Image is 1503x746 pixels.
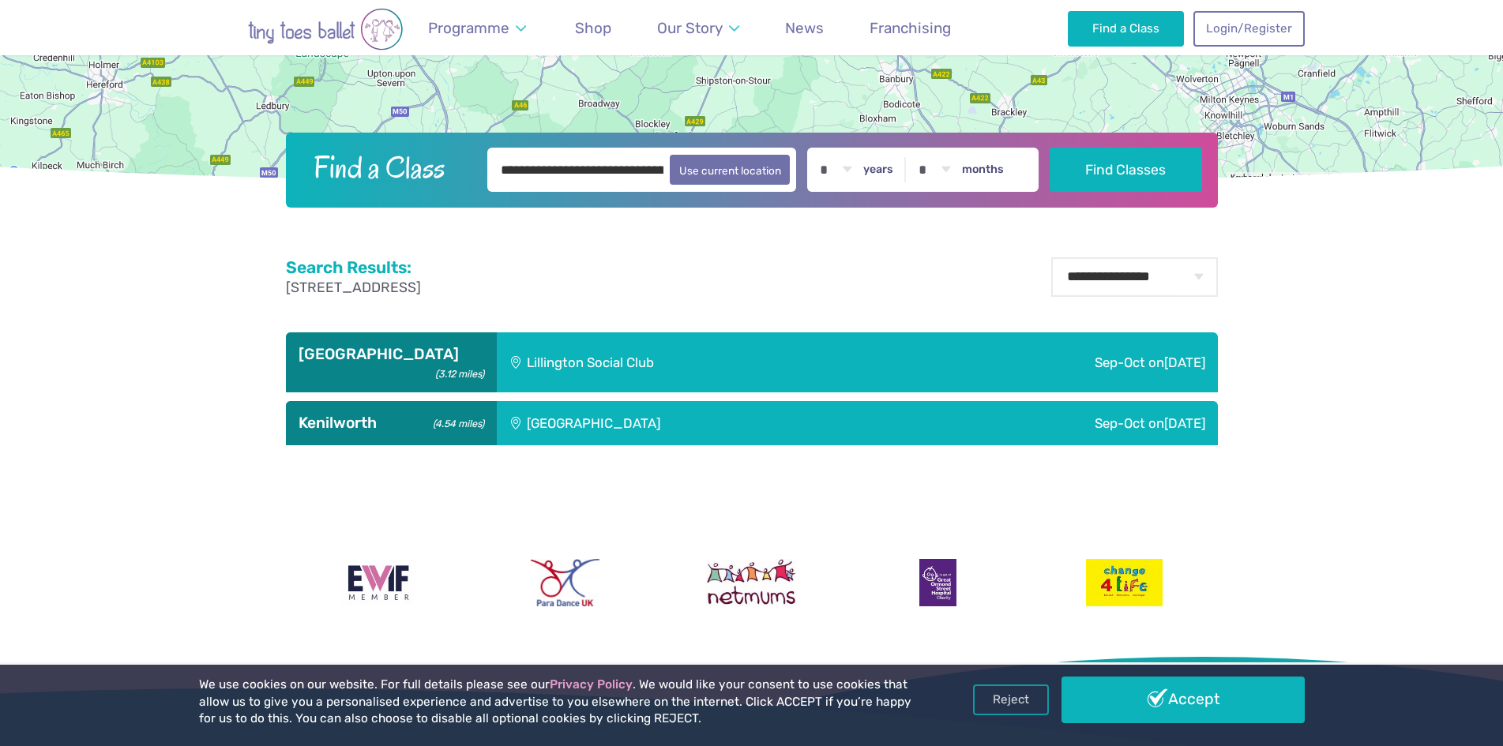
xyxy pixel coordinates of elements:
a: Find a Class [1068,11,1184,46]
a: Franchising [862,9,959,47]
a: Open this area in Google Maps (opens a new window) [4,163,56,183]
label: years [863,163,893,177]
label: months [962,163,1004,177]
span: Shop [575,19,611,37]
h2: Find a Class [301,148,476,187]
a: Login/Register [1193,11,1304,46]
span: Our Story [657,19,723,37]
h2: Search Results: [286,257,421,278]
a: Privacy Policy [550,677,633,692]
button: Find Classes [1050,148,1202,192]
span: Programme [428,19,509,37]
p: [STREET_ADDRESS] [286,278,421,298]
img: Para Dance UK [531,559,599,606]
h3: Kenilworth [299,414,484,433]
div: [GEOGRAPHIC_DATA] [497,401,904,445]
a: Programme [421,9,534,47]
span: [DATE] [1164,354,1205,370]
a: Accept [1061,677,1305,722]
a: News [778,9,832,47]
p: We use cookies on our website. For full details please see our . We would like your consent to us... [199,677,918,728]
a: Our Story [649,9,746,47]
div: Sep-Oct on [898,332,1218,393]
img: tiny toes ballet [199,8,452,51]
small: (4.54 miles) [427,414,483,430]
span: [DATE] [1164,415,1205,431]
img: Encouraging Women Into Franchising [341,559,416,606]
span: News [785,19,824,37]
a: Shop [568,9,619,47]
button: Use current location [670,155,791,185]
h3: [GEOGRAPHIC_DATA] [299,345,484,364]
img: Google [4,163,56,183]
small: (3.12 miles) [430,364,483,380]
a: Reject [973,684,1049,714]
div: Lillington Social Club [497,332,898,393]
div: Sep-Oct on [904,401,1218,445]
span: Franchising [870,19,951,37]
